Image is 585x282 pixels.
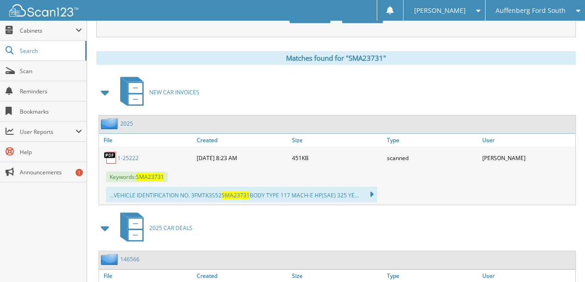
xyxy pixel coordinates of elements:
[115,74,199,110] a: NEW CAR INVOICES
[115,210,193,246] a: 2025 CAR DEALS
[480,134,575,146] a: User
[149,88,199,96] span: NEW CAR INVOICES
[480,149,575,167] div: [PERSON_NAME]
[20,67,82,75] span: Scan
[496,8,566,13] span: Auffenberg Ford South
[96,51,576,65] div: Matches found for "SMA23731"
[20,47,81,55] span: Search
[194,149,290,167] div: [DATE] 8:23 AM
[99,270,194,282] a: File
[385,270,480,282] a: Type
[117,154,139,162] a: 1-25222
[290,270,385,282] a: Size
[385,134,480,146] a: Type
[20,87,82,95] span: Reminders
[9,4,78,17] img: scan123-logo-white.svg
[290,149,385,167] div: 451KB
[106,187,377,202] div: ...VEHICLE IDENTIFICATION NO. 3FMTK3S52 BODY TYPE 117 MACH-E HP(SAE) 325 YE...
[480,270,575,282] a: User
[104,151,117,165] img: PDF.png
[20,148,82,156] span: Help
[136,173,164,181] span: SMA23731
[101,118,120,129] img: folder2.png
[20,128,76,136] span: User Reports
[290,134,385,146] a: Size
[194,270,290,282] a: Created
[101,253,120,265] img: folder2.png
[99,134,194,146] a: File
[120,120,133,127] a: 2025
[20,27,76,35] span: Cabinets
[76,169,83,176] div: 1
[106,172,168,182] span: Keywords:
[385,149,480,167] div: scanned
[20,168,82,176] span: Announcements
[20,108,82,115] span: Bookmarks
[120,255,140,263] a: 146566
[414,8,466,13] span: [PERSON_NAME]
[149,224,193,232] span: 2025 CAR DEALS
[222,191,250,199] span: SMA23731
[194,134,290,146] a: Created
